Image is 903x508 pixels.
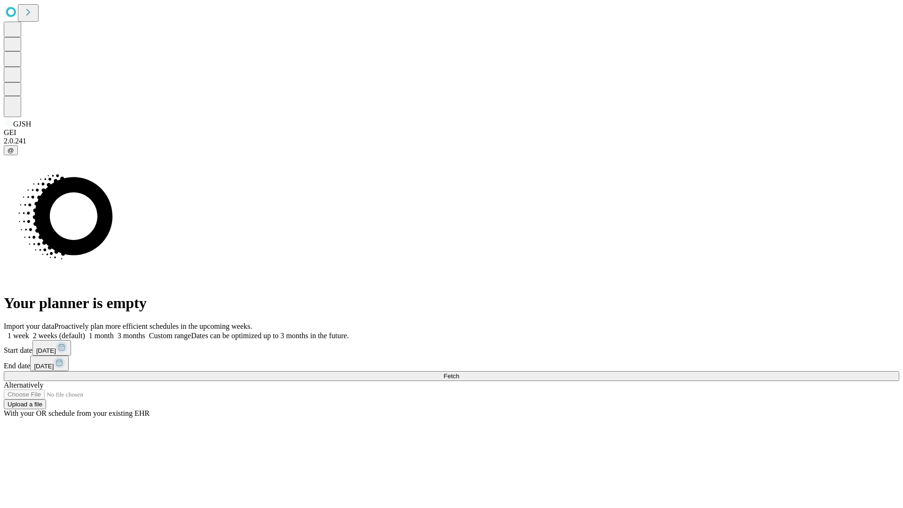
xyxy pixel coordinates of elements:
span: 1 week [8,332,29,340]
div: 2.0.241 [4,137,899,145]
span: Fetch [444,373,459,380]
button: [DATE] [30,356,69,371]
span: [DATE] [36,347,56,354]
button: [DATE] [32,340,71,356]
span: 1 month [89,332,114,340]
h1: Your planner is empty [4,294,899,312]
div: Start date [4,340,899,356]
div: End date [4,356,899,371]
span: 3 months [118,332,145,340]
span: Import your data [4,322,55,330]
span: Proactively plan more efficient schedules in the upcoming weeks. [55,322,252,330]
span: GJSH [13,120,31,128]
button: Fetch [4,371,899,381]
span: [DATE] [34,363,54,370]
span: With your OR schedule from your existing EHR [4,409,150,417]
button: Upload a file [4,399,46,409]
span: Alternatively [4,381,43,389]
button: @ [4,145,18,155]
div: GEI [4,128,899,137]
span: Custom range [149,332,191,340]
span: @ [8,147,14,154]
span: Dates can be optimized up to 3 months in the future. [191,332,349,340]
span: 2 weeks (default) [33,332,85,340]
